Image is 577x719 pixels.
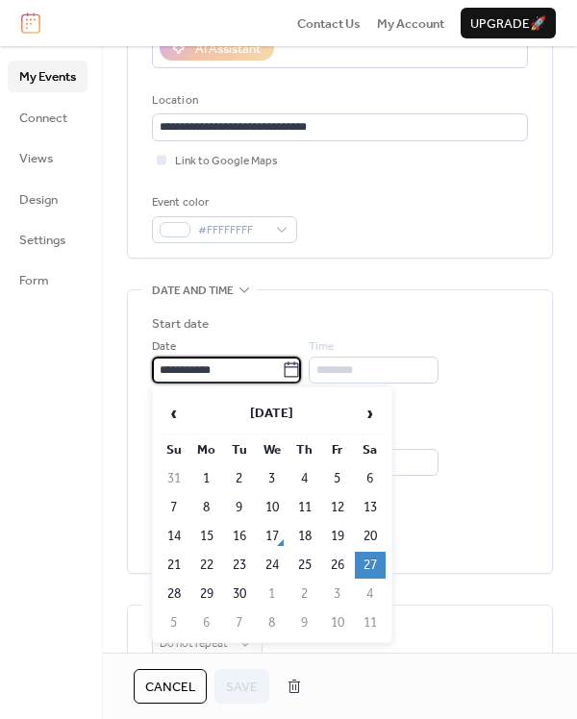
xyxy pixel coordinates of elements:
span: Contact Us [297,14,361,34]
td: 25 [289,552,320,579]
span: Link to Google Maps [175,152,278,171]
td: 9 [224,494,255,521]
a: My Account [377,13,444,33]
a: Form [8,264,88,295]
th: We [257,436,288,463]
span: Cancel [145,678,195,697]
div: Start date [152,314,209,334]
td: 17 [257,523,288,550]
td: 10 [257,494,288,521]
th: Mo [191,436,222,463]
span: Connect [19,109,67,128]
td: 18 [289,523,320,550]
td: 26 [322,552,353,579]
td: 16 [224,523,255,550]
th: [DATE] [191,393,353,434]
td: 11 [289,494,320,521]
span: Form [19,271,49,290]
td: 2 [224,465,255,492]
td: 1 [257,581,288,607]
img: logo [21,12,40,34]
td: 6 [355,465,386,492]
td: 21 [159,552,189,579]
td: 9 [289,609,320,636]
th: Fr [322,436,353,463]
td: 30 [224,581,255,607]
span: My Events [19,67,76,87]
a: Views [8,142,88,173]
td: 3 [257,465,288,492]
td: 19 [322,523,353,550]
button: Cancel [134,669,207,704]
th: Su [159,436,189,463]
th: Tu [224,436,255,463]
td: 31 [159,465,189,492]
td: 29 [191,581,222,607]
td: 4 [355,581,386,607]
td: 28 [159,581,189,607]
td: 22 [191,552,222,579]
button: Upgrade🚀 [461,8,556,38]
span: My Account [377,14,444,34]
span: Date [152,337,176,357]
span: Date and time [152,282,234,301]
td: 8 [191,494,222,521]
span: #FFFFFFFF [198,221,266,240]
div: Event color [152,193,293,212]
td: 3 [322,581,353,607]
td: 6 [191,609,222,636]
span: Settings [19,231,65,250]
td: 7 [159,494,189,521]
td: 27 [355,552,386,579]
span: Time [309,337,334,357]
td: 2 [289,581,320,607]
td: 24 [257,552,288,579]
span: Upgrade 🚀 [470,14,546,34]
td: 1 [191,465,222,492]
a: Settings [8,224,88,255]
th: Sa [355,436,386,463]
td: 11 [355,609,386,636]
td: 10 [322,609,353,636]
div: Location [152,91,524,111]
td: 7 [224,609,255,636]
td: 4 [289,465,320,492]
td: 8 [257,609,288,636]
a: Contact Us [297,13,361,33]
span: Design [19,190,58,210]
a: Design [8,184,88,214]
span: ‹ [160,394,188,433]
td: 13 [355,494,386,521]
a: My Events [8,61,88,91]
td: 23 [224,552,255,579]
a: Connect [8,102,88,133]
td: 5 [322,465,353,492]
td: 14 [159,523,189,550]
span: Views [19,149,53,168]
th: Th [289,436,320,463]
td: 5 [159,609,189,636]
td: 20 [355,523,386,550]
td: 15 [191,523,222,550]
td: 12 [322,494,353,521]
span: › [356,394,385,433]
